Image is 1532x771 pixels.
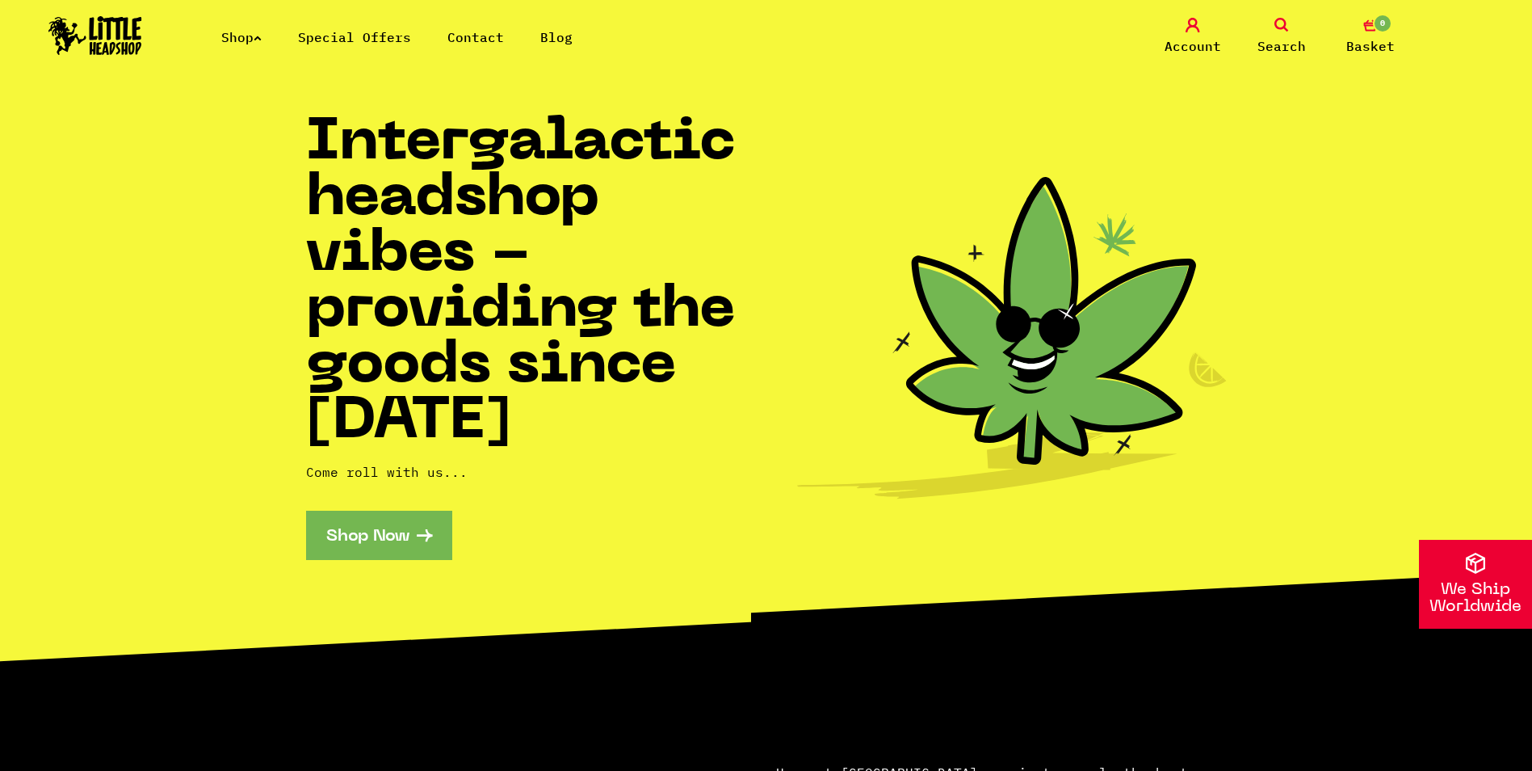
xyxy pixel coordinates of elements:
[306,116,766,451] h1: Intergalactic headshop vibes - providing the goods since [DATE]
[1241,18,1322,56] a: Search
[1373,14,1392,33] span: 0
[306,511,452,560] a: Shop Now
[221,29,262,45] a: Shop
[1330,18,1411,56] a: 0 Basket
[1419,582,1532,616] p: We Ship Worldwide
[1346,36,1395,56] span: Basket
[447,29,504,45] a: Contact
[48,16,142,55] img: Little Head Shop Logo
[1165,36,1221,56] span: Account
[1257,36,1306,56] span: Search
[306,462,766,482] p: Come roll with us...
[540,29,573,45] a: Blog
[298,29,411,45] a: Special Offers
